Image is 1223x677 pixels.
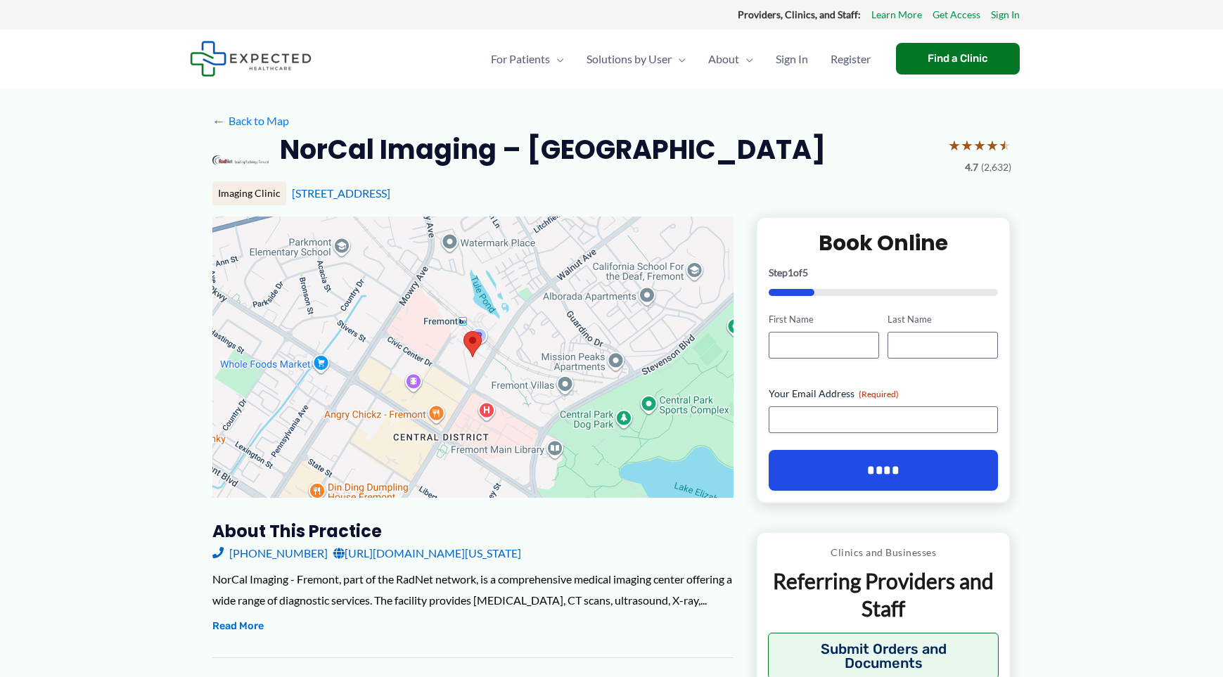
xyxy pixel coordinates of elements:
nav: Primary Site Navigation [480,34,882,84]
a: [URL][DOMAIN_NAME][US_STATE] [333,543,521,564]
a: Find a Clinic [896,43,1020,75]
p: Referring Providers and Staff [768,567,999,622]
a: [PHONE_NUMBER] [212,543,328,564]
p: Step of [769,268,999,278]
h2: NorCal Imaging – [GEOGRAPHIC_DATA] [280,132,826,167]
span: ★ [961,132,973,158]
span: (Required) [859,389,899,399]
span: ← [212,114,226,127]
a: For PatientsMenu Toggle [480,34,575,84]
span: (2,632) [981,158,1011,176]
span: For Patients [491,34,550,84]
a: Learn More [871,6,922,24]
p: Clinics and Businesses [768,543,999,562]
img: Expected Healthcare Logo - side, dark font, small [190,41,312,77]
a: Sign In [991,6,1020,24]
span: ★ [948,132,961,158]
span: 4.7 [965,158,978,176]
h3: About this practice [212,520,734,542]
span: Menu Toggle [672,34,686,84]
span: ★ [999,132,1011,158]
a: [STREET_ADDRESS] [292,186,390,200]
a: Solutions by UserMenu Toggle [575,34,697,84]
h2: Book Online [769,229,999,257]
a: ←Back to Map [212,110,289,131]
a: Register [819,34,882,84]
a: Get Access [933,6,980,24]
span: ★ [973,132,986,158]
span: 5 [802,266,808,278]
span: 1 [788,266,793,278]
label: Last Name [888,313,998,326]
span: About [708,34,739,84]
a: AboutMenu Toggle [697,34,764,84]
label: Your Email Address [769,387,999,401]
a: Sign In [764,34,819,84]
span: Menu Toggle [550,34,564,84]
div: Imaging Clinic [212,181,286,205]
div: NorCal Imaging - Fremont, part of the RadNet network, is a comprehensive medical imaging center o... [212,569,734,610]
strong: Providers, Clinics, and Staff: [738,8,861,20]
span: Solutions by User [587,34,672,84]
span: ★ [986,132,999,158]
span: Register [831,34,871,84]
span: Menu Toggle [739,34,753,84]
label: First Name [769,313,879,326]
button: Read More [212,618,264,635]
span: Sign In [776,34,808,84]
